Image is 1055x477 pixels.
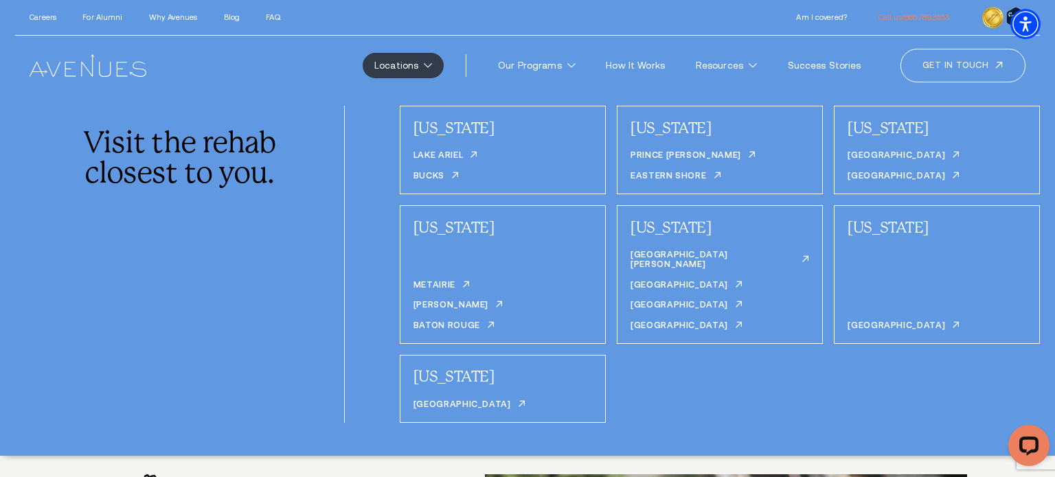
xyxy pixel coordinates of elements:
[413,300,503,313] a: [PERSON_NAME]
[82,13,122,21] a: For Alumni
[413,321,495,334] a: Baton Rouge
[631,300,742,313] a: [GEOGRAPHIC_DATA]
[224,13,240,21] a: Blog
[30,13,56,21] a: Careers
[997,419,1055,477] iframe: LiveChat chat widget
[796,13,846,21] a: Am I covered?
[631,119,712,137] a: [US_STATE]
[413,399,525,412] a: [GEOGRAPHIC_DATA]
[900,49,1025,82] a: Get in touch
[848,171,960,184] a: [GEOGRAPHIC_DATA]
[905,13,949,21] span: 866.788.3553
[149,13,197,21] a: Why Avenues
[413,367,495,385] a: [US_STATE]
[775,53,872,78] a: Success Stories
[631,171,721,184] a: Eastern Shore
[631,218,712,236] a: [US_STATE]
[363,53,444,78] a: Locations
[631,280,742,293] a: [GEOGRAPHIC_DATA]
[413,218,495,236] a: [US_STATE]
[266,13,280,21] a: FAQ
[631,150,756,163] a: Prince [PERSON_NAME]
[413,150,477,163] a: Lake Ariel
[848,119,929,137] a: [US_STATE]
[79,128,280,187] div: Visit the rehab closest to you.
[631,321,742,334] a: [GEOGRAPHIC_DATA]
[486,53,587,78] a: Our Programs
[848,150,960,163] a: [GEOGRAPHIC_DATA]
[413,171,459,184] a: Bucks
[1010,9,1041,39] div: Accessibility Menu
[413,119,495,137] a: [US_STATE]
[594,53,677,78] a: How It Works
[848,218,929,236] a: [US_STATE]
[982,7,1003,27] img: clock
[848,321,960,334] a: [GEOGRAPHIC_DATA]
[878,13,949,21] a: call 866.788.3553
[631,250,809,272] a: [GEOGRAPHIC_DATA][PERSON_NAME]
[684,53,769,78] a: Resources
[413,280,470,293] a: Metairie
